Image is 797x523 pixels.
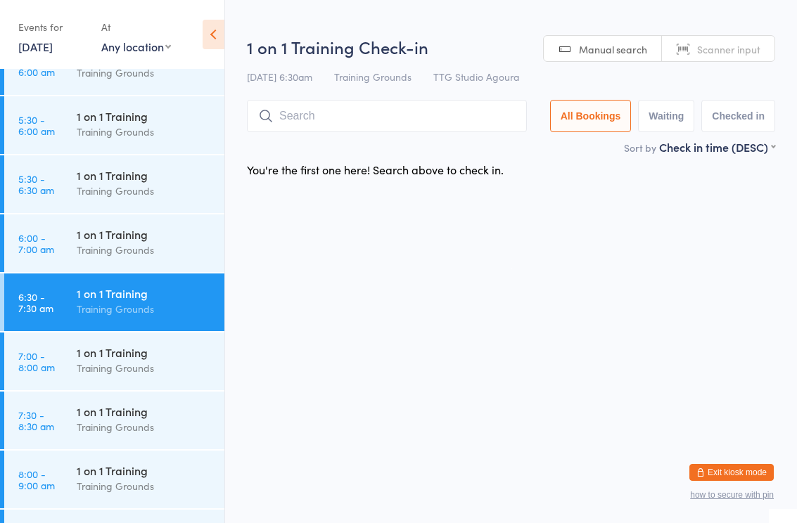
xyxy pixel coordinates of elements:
[4,96,224,154] a: 5:30 -6:00 am1 on 1 TrainingTraining Grounds
[18,232,54,254] time: 6:00 - 7:00 am
[697,42,760,56] span: Scanner input
[77,344,212,360] div: 1 on 1 Training
[77,242,212,258] div: Training Grounds
[77,226,212,242] div: 1 on 1 Training
[659,139,775,155] div: Check in time (DESC)
[4,214,224,272] a: 6:00 -7:00 am1 on 1 TrainingTraining Grounds
[4,392,224,449] a: 7:30 -8:30 am1 on 1 TrainingTraining Grounds
[18,114,55,136] time: 5:30 - 6:00 am
[4,332,224,390] a: 7:00 -8:00 am1 on 1 TrainingTraining Grounds
[247,70,312,84] span: [DATE] 6:30am
[77,65,212,81] div: Training Grounds
[689,464,774,481] button: Exit kiosk mode
[247,100,527,132] input: Search
[77,403,212,419] div: 1 on 1 Training
[77,124,212,140] div: Training Grounds
[4,273,224,331] a: 6:30 -7:30 am1 on 1 TrainingTraining Grounds
[701,100,775,132] button: Checked in
[334,70,412,84] span: Training Grounds
[18,291,53,314] time: 6:30 - 7:30 am
[77,108,212,124] div: 1 on 1 Training
[77,301,212,317] div: Training Grounds
[18,15,87,39] div: Events for
[18,173,54,195] time: 5:30 - 6:30 am
[77,478,212,494] div: Training Grounds
[18,55,55,77] time: 5:00 - 6:00 am
[77,463,212,478] div: 1 on 1 Training
[77,183,212,199] div: Training Grounds
[624,141,656,155] label: Sort by
[101,39,171,54] div: Any location
[77,285,212,301] div: 1 on 1 Training
[101,15,171,39] div: At
[247,162,504,177] div: You're the first one here! Search above to check in.
[77,419,212,435] div: Training Grounds
[690,490,774,500] button: how to secure with pin
[77,360,212,376] div: Training Grounds
[638,100,694,132] button: Waiting
[4,155,224,213] a: 5:30 -6:30 am1 on 1 TrainingTraining Grounds
[433,70,519,84] span: TTG Studio Agoura
[247,35,775,58] h2: 1 on 1 Training Check-in
[4,451,224,508] a: 8:00 -9:00 am1 on 1 TrainingTraining Grounds
[550,100,632,132] button: All Bookings
[77,167,212,183] div: 1 on 1 Training
[18,350,55,373] time: 7:00 - 8:00 am
[18,409,54,432] time: 7:30 - 8:30 am
[18,39,53,54] a: [DATE]
[579,42,647,56] span: Manual search
[18,468,55,491] time: 8:00 - 9:00 am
